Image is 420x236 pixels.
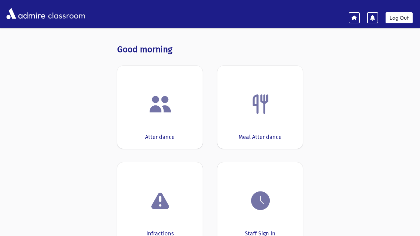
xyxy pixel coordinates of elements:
img: clock.png [249,189,272,212]
span: classroom [47,6,85,22]
div: Attendance [145,133,175,141]
h3: Good morning [117,44,303,55]
img: Fork.png [249,92,272,116]
img: AdmirePro [5,6,47,21]
img: exclamation.png [149,190,172,214]
a: Log Out [386,12,413,23]
div: Meal Attendance [239,133,282,141]
img: users.png [149,92,172,116]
